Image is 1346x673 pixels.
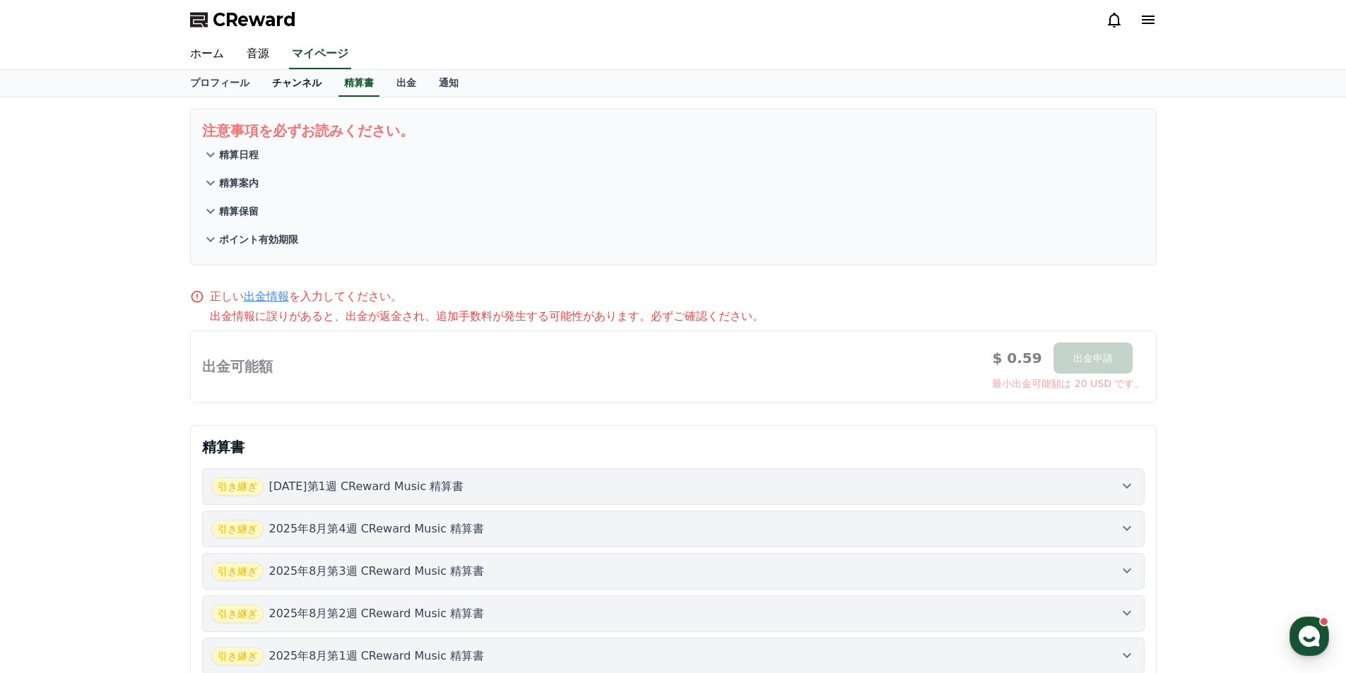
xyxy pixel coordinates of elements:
span: 引き継ぎ [211,647,264,665]
p: 2025年8月第1週 CReward Music 精算書 [269,648,485,665]
span: Home [36,469,61,480]
button: 引き継ぎ [DATE]第1週 CReward Music 精算書 [202,468,1145,505]
p: 出金情報に誤りがあると、出金が返金され、追加手数料が発生する可能性があります。必ずご確認ください。 [210,308,1157,325]
p: 注意事項を必ずお読みください。 [202,121,1145,141]
a: 音源 [235,40,281,69]
p: 精算保留 [219,204,259,218]
span: CReward [213,8,296,31]
a: Settings [182,448,271,483]
span: 引き継ぎ [211,477,264,496]
button: 引き継ぎ 2025年8月第4週 CReward Music 精算書 [202,511,1145,547]
a: プロフィール [179,70,261,97]
span: 引き継ぎ [211,604,264,623]
a: ホーム [179,40,235,69]
span: Settings [209,469,244,480]
p: 精算日程 [219,148,259,162]
p: 2025年8月第2週 CReward Music 精算書 [269,605,485,622]
a: マイページ [289,40,351,69]
button: 引き継ぎ 2025年8月第2週 CReward Music 精算書 [202,595,1145,632]
a: Home [4,448,93,483]
a: CReward [190,8,296,31]
a: 出金 [385,70,427,97]
a: チャンネル [261,70,333,97]
p: 2025年8月第3週 CReward Music 精算書 [269,563,485,580]
p: 精算書 [202,437,1145,457]
span: 引き継ぎ [211,562,264,580]
button: 精算案内 [202,169,1145,197]
span: 引き継ぎ [211,520,264,538]
a: 通知 [427,70,470,97]
p: ポイント有効期限 [219,232,298,246]
button: 引き継ぎ 2025年8月第3週 CReward Music 精算書 [202,553,1145,590]
p: 精算案内 [219,176,259,190]
a: 出金情報 [244,290,289,303]
p: 正しい を入力してください。 [210,288,402,305]
button: 精算日程 [202,141,1145,169]
a: Messages [93,448,182,483]
span: Messages [117,470,159,481]
button: ポイント有効期限 [202,225,1145,254]
button: 精算保留 [202,197,1145,225]
p: 2025年8月第4週 CReward Music 精算書 [269,520,485,537]
a: 精算書 [338,70,379,97]
p: [DATE]第1週 CReward Music 精算書 [269,478,464,495]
